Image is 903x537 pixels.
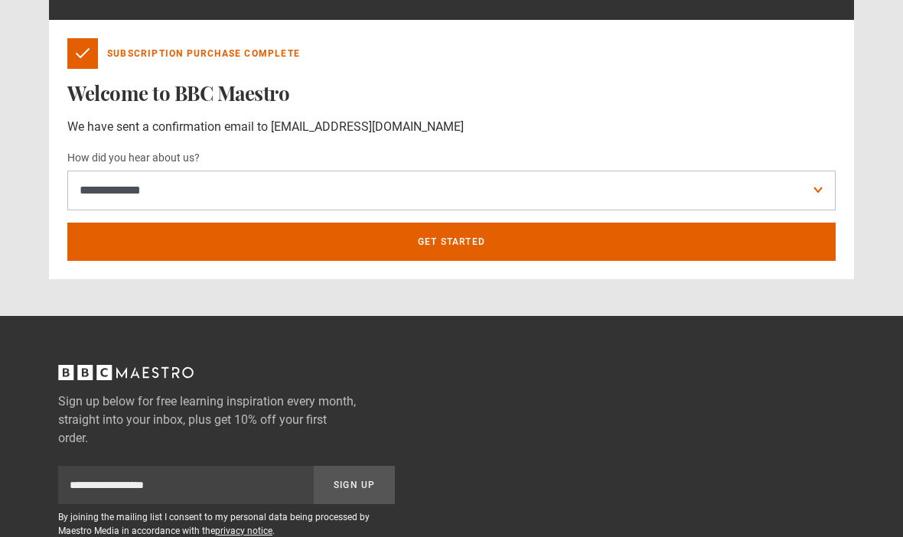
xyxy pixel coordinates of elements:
label: Sign up below for free learning inspiration every month, straight into your inbox, plus get 10% o... [58,392,395,447]
button: Sign Up [314,466,395,504]
a: BBC Maestro, back to top [58,370,194,385]
label: How did you hear about us? [67,149,200,168]
p: We have sent a confirmation email to [EMAIL_ADDRESS][DOMAIN_NAME] [67,118,836,136]
h1: Welcome to BBC Maestro [67,81,836,106]
svg: BBC Maestro, back to top [58,365,194,380]
p: Subscription Purchase Complete [107,47,300,60]
a: Get Started [67,223,836,261]
div: Sign up to newsletter [58,466,395,504]
a: privacy notice [215,526,272,536]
